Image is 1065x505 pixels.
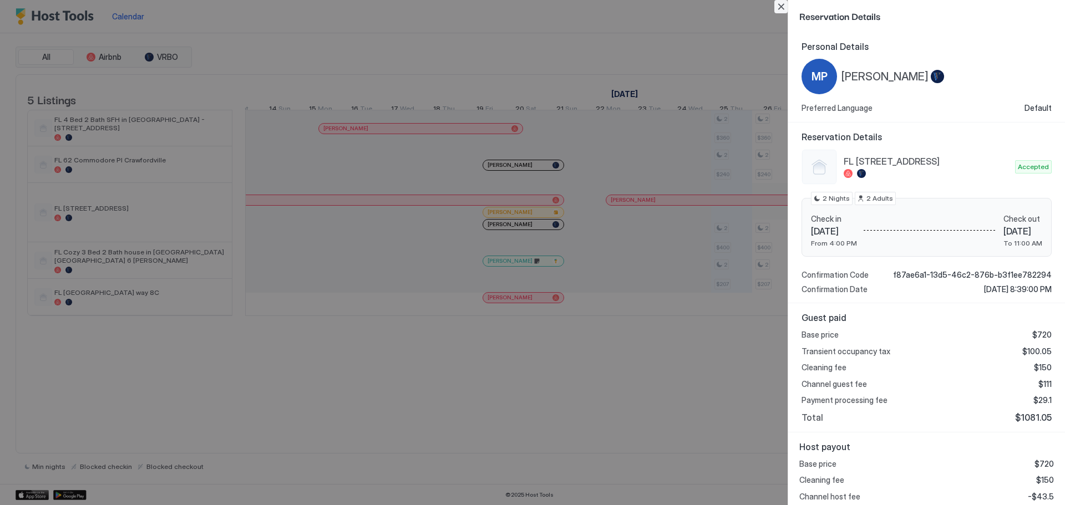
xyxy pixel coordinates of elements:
[802,330,839,340] span: Base price
[823,193,850,203] span: 2 Nights
[1022,346,1052,356] span: $100.05
[802,346,890,356] span: Transient occupancy tax
[802,131,1052,142] span: Reservation Details
[799,459,836,469] span: Base price
[811,214,857,224] span: Check in
[802,41,1052,52] span: Personal Details
[1032,330,1052,340] span: $720
[802,270,869,280] span: Confirmation Code
[799,441,1054,452] span: Host payout
[799,475,844,485] span: Cleaning fee
[1028,492,1054,502] span: -$43.5
[802,412,823,423] span: Total
[841,70,929,84] span: [PERSON_NAME]
[802,103,873,113] span: Preferred Language
[802,379,867,389] span: Channel guest fee
[1003,214,1042,224] span: Check out
[1034,459,1054,469] span: $720
[1033,395,1052,405] span: $29.1
[811,239,857,247] span: From 4:00 PM
[812,68,828,85] span: MP
[984,284,1052,294] span: [DATE] 8:39:00 PM
[802,284,868,294] span: Confirmation Date
[1038,379,1052,389] span: $111
[1003,239,1042,247] span: To 11:00 AM
[802,312,1052,323] span: Guest paid
[1034,363,1052,373] span: $150
[1015,412,1052,423] span: $1081.05
[844,156,1011,167] span: FL [STREET_ADDRESS]
[811,226,857,237] span: [DATE]
[799,9,1052,23] span: Reservation Details
[802,363,846,373] span: Cleaning fee
[802,395,887,405] span: Payment processing fee
[799,492,860,502] span: Channel host fee
[1018,162,1049,172] span: Accepted
[1025,103,1052,113] span: Default
[866,193,893,203] span: 2 Adults
[893,270,1052,280] span: f87ae6a1-13d5-46c2-876b-b3f1ee782294
[1003,226,1042,237] span: [DATE]
[1036,475,1054,485] span: $150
